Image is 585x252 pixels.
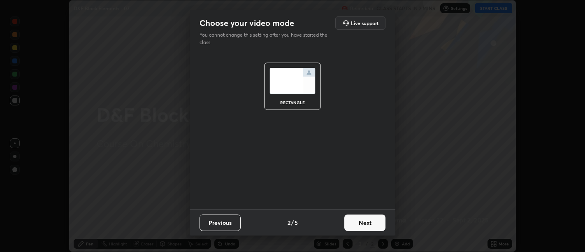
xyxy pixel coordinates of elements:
button: Next [344,215,385,231]
h2: Choose your video mode [200,18,294,28]
button: Previous [200,215,241,231]
h4: / [291,218,294,227]
h4: 2 [288,218,290,227]
div: rectangle [276,100,309,105]
h5: Live support [351,21,378,26]
h4: 5 [295,218,298,227]
p: You cannot change this setting after you have started the class [200,31,333,46]
img: normalScreenIcon.ae25ed63.svg [269,68,316,94]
